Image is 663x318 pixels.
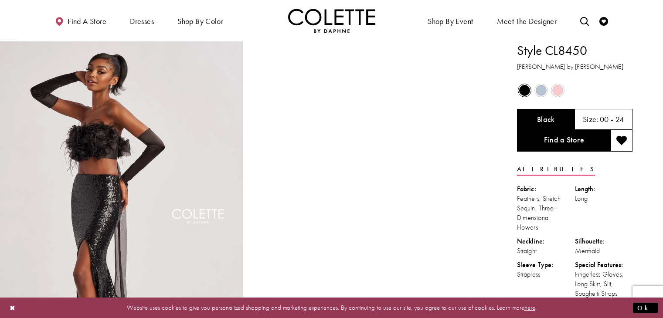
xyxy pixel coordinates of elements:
[517,237,575,246] div: Neckline:
[63,302,600,314] p: Website uses cookies to give you personalized shopping and marketing experiences. By continuing t...
[130,17,154,26] span: Dresses
[575,194,633,203] div: Long
[517,62,632,72] h3: [PERSON_NAME] by [PERSON_NAME]
[495,9,559,33] a: Meet the designer
[517,184,575,194] div: Fabric:
[175,9,225,33] span: Shop by color
[517,260,575,270] div: Sleeve Type:
[575,184,633,194] div: Length:
[550,83,565,98] div: Ice Pink
[53,9,109,33] a: Find a store
[425,9,475,33] span: Shop By Event
[575,260,633,270] div: Special Features:
[248,41,491,163] video: Style CL8450 Colette by Daphne #1 autoplay loop mute video
[68,17,106,26] span: Find a store
[5,300,20,315] button: Close Dialog
[597,9,610,33] a: Check Wishlist
[575,246,633,256] div: Mermaid
[517,130,611,152] a: Find a Store
[288,9,375,33] img: Colette by Daphne
[534,83,549,98] div: Ice Blue
[428,17,473,26] span: Shop By Event
[517,270,575,279] div: Strapless
[517,246,575,256] div: Straight
[537,115,555,124] h5: Chosen color
[517,163,595,176] a: Attributes
[583,114,598,124] span: Size:
[517,83,532,98] div: Black
[288,9,375,33] a: Visit Home Page
[128,9,156,33] span: Dresses
[497,17,557,26] span: Meet the designer
[600,115,624,124] h5: 00 - 24
[517,82,632,99] div: Product color controls state depends on size chosen
[517,41,632,60] h1: Style CL8450
[524,303,535,312] a: here
[578,9,591,33] a: Toggle search
[177,17,223,26] span: Shop by color
[575,237,633,246] div: Silhouette:
[633,302,658,313] button: Submit Dialog
[517,194,575,232] div: Feathers, Stretch Sequin, Three-Dimensional Flowers
[611,130,632,152] button: Add to wishlist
